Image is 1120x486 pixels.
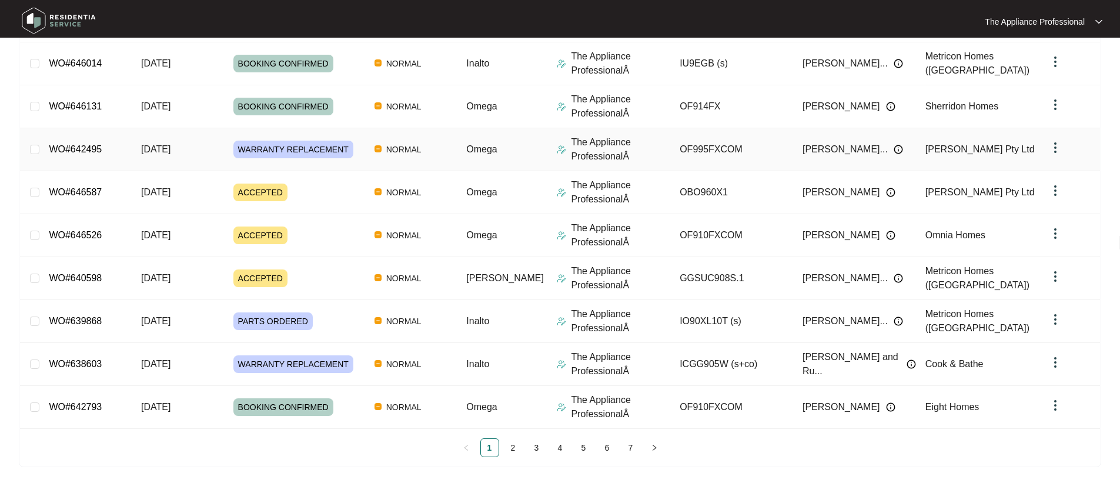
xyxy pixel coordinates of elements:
[907,359,916,369] img: Info icon
[504,438,523,457] li: 2
[803,400,880,414] span: [PERSON_NAME]
[141,402,170,412] span: [DATE]
[925,51,1029,75] span: Metricon Homes ([GEOGRAPHIC_DATA])
[1095,19,1102,25] img: dropdown arrow
[670,300,793,343] td: IO90XL10T (s)
[375,403,382,410] img: Vercel Logo
[925,309,1029,333] span: Metricon Homes ([GEOGRAPHIC_DATA])
[670,214,793,257] td: OF910FXCOM
[382,271,426,285] span: NORMAL
[466,359,489,369] span: Inalto
[466,316,489,326] span: Inalto
[886,188,895,197] img: Info icon
[1048,269,1062,284] img: dropdown arrow
[925,359,984,369] span: Cook & Bathe
[925,187,1035,197] span: [PERSON_NAME] Pty Ltd
[382,228,426,242] span: NORMAL
[141,58,170,68] span: [DATE]
[598,438,617,457] li: 6
[571,307,670,335] p: The Appliance ProfessionalÂ
[233,269,287,287] span: ACCEPTED
[382,56,426,71] span: NORMAL
[49,273,102,283] a: WO#640598
[670,257,793,300] td: GGSUC908S.1
[141,316,170,326] span: [DATE]
[382,142,426,157] span: NORMAL
[557,145,566,154] img: Assigner Icon
[1048,184,1062,198] img: dropdown arrow
[466,58,489,68] span: Inalto
[141,230,170,240] span: [DATE]
[599,439,616,457] a: 6
[803,271,888,285] span: [PERSON_NAME]...
[375,145,382,152] img: Vercel Logo
[557,274,566,283] img: Assigner Icon
[557,59,566,68] img: Assigner Icon
[925,266,1029,290] span: Metricon Homes ([GEOGRAPHIC_DATA])
[504,439,522,457] a: 2
[141,101,170,111] span: [DATE]
[621,438,640,457] li: 7
[457,438,476,457] li: Previous Page
[49,144,102,154] a: WO#642495
[803,142,888,157] span: [PERSON_NAME]...
[466,273,544,283] span: [PERSON_NAME]
[49,101,102,111] a: WO#646131
[571,221,670,249] p: The Appliance ProfessionalÂ
[1048,398,1062,412] img: dropdown arrow
[571,178,670,207] p: The Appliance ProfessionalÂ
[670,85,793,128] td: OF914FX
[894,145,903,154] img: Info icon
[49,359,102,369] a: WO#638603
[233,227,287,244] span: ACCEPTED
[233,355,353,373] span: WARRANTY REPLACEMENT
[670,128,793,171] td: OF995FXCOM
[1048,227,1062,241] img: dropdown arrow
[375,188,382,195] img: Vercel Logo
[1048,312,1062,327] img: dropdown arrow
[1048,141,1062,155] img: dropdown arrow
[375,231,382,238] img: Vercel Logo
[571,393,670,421] p: The Appliance ProfessionalÂ
[233,398,333,416] span: BOOKING CONFIRMED
[670,343,793,386] td: ICGG905W (s+co)
[375,317,382,324] img: Vercel Logo
[551,439,569,457] a: 4
[557,317,566,326] img: Assigner Icon
[481,439,499,457] a: 1
[925,230,985,240] span: Omnia Homes
[571,49,670,78] p: The Appliance ProfessionalÂ
[557,402,566,412] img: Assigner Icon
[466,187,497,197] span: Omega
[141,144,170,154] span: [DATE]
[894,274,903,283] img: Info icon
[886,402,895,412] img: Info icon
[375,274,382,281] img: Vercel Logo
[382,185,426,199] span: NORMAL
[803,228,880,242] span: [PERSON_NAME]
[803,99,880,114] span: [PERSON_NAME]
[527,438,546,457] li: 3
[557,231,566,240] img: Assigner Icon
[382,400,426,414] span: NORMAL
[571,135,670,164] p: The Appliance ProfessionalÂ
[49,402,102,412] a: WO#642793
[574,438,593,457] li: 5
[622,439,640,457] a: 7
[803,350,901,378] span: [PERSON_NAME] and Ru...
[557,188,566,197] img: Assigner Icon
[375,102,382,109] img: Vercel Logo
[894,317,903,326] img: Info icon
[375,360,382,367] img: Vercel Logo
[466,101,497,111] span: Omega
[49,58,102,68] a: WO#646014
[1048,98,1062,112] img: dropdown arrow
[571,92,670,121] p: The Appliance ProfessionalÂ
[571,264,670,292] p: The Appliance ProfessionalÂ
[557,102,566,111] img: Assigner Icon
[233,184,287,201] span: ACCEPTED
[985,16,1085,28] p: The Appliance Professional
[803,314,888,328] span: [PERSON_NAME]...
[466,144,497,154] span: Omega
[141,187,170,197] span: [DATE]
